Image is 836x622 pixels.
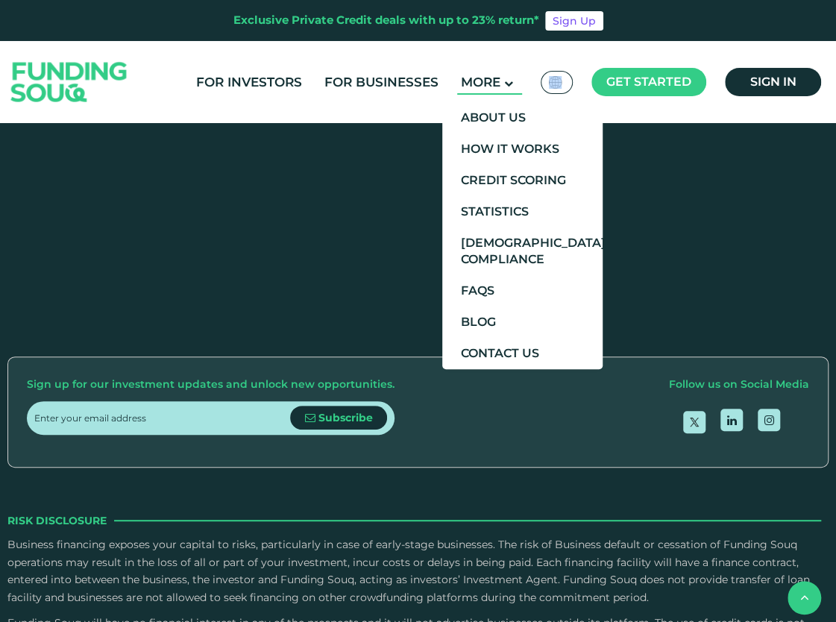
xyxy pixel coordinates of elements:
[192,70,306,95] a: For Investors
[34,401,290,435] input: Enter your email address
[442,133,603,165] a: How It Works
[7,512,107,529] span: Risk Disclosure
[750,75,796,89] span: Sign in
[758,409,780,431] a: open Instagram
[442,102,603,133] a: About Us
[690,418,699,427] img: twitter
[7,536,829,607] p: Business financing exposes your capital to risks, particularly in case of early-stage businesses....
[290,406,387,430] button: Subscribe
[549,76,562,89] img: SA Flag
[442,196,603,227] a: Statistics
[725,68,821,96] a: Sign in
[318,411,373,424] span: Subscribe
[461,75,500,89] span: More
[545,11,603,31] a: Sign Up
[442,275,603,307] a: FAQs
[720,409,743,431] a: open Linkedin
[683,411,705,433] a: open Twitter
[669,376,809,394] div: Follow us on Social Media
[442,338,603,369] a: Contact Us
[606,75,691,89] span: Get started
[321,70,442,95] a: For Businesses
[442,307,603,338] a: Blog
[442,227,603,275] a: [DEMOGRAPHIC_DATA] Compliance
[788,581,821,615] button: back
[27,376,395,394] div: Sign up for our investment updates and unlock new opportunities.
[233,12,539,29] div: Exclusive Private Credit deals with up to 23% return*
[442,165,603,196] a: Credit Scoring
